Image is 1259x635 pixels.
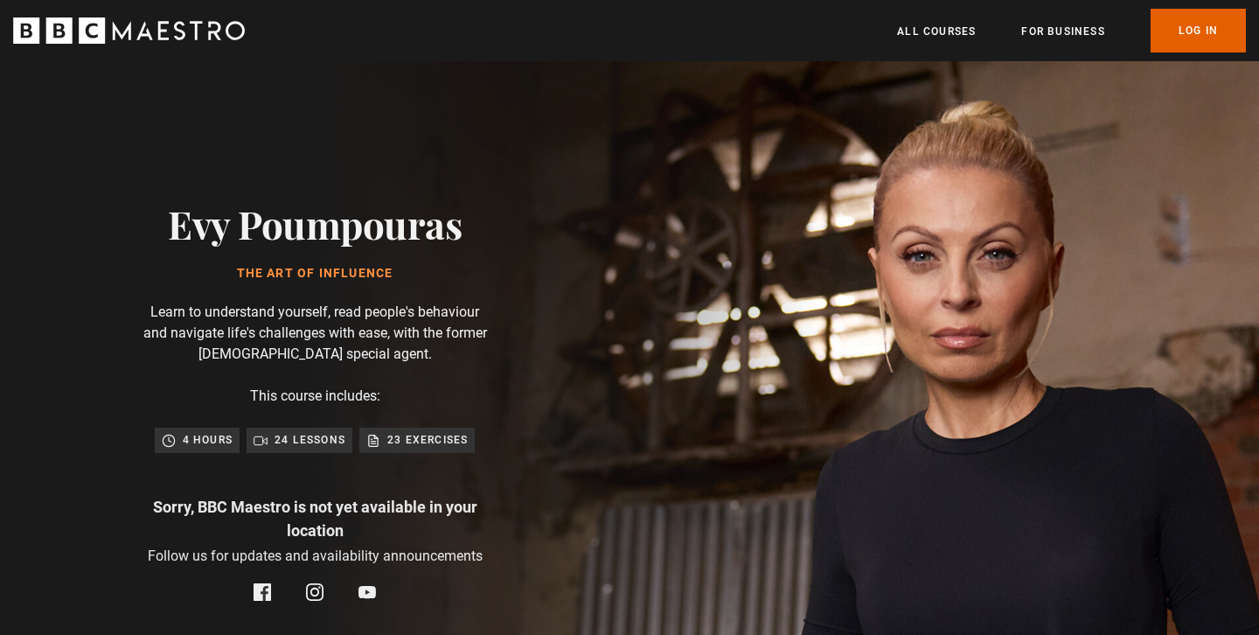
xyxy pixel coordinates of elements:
[168,201,462,246] h2: Evy Poumpouras
[13,17,245,44] svg: BBC Maestro
[1021,23,1104,40] a: For business
[140,302,490,365] p: Learn to understand yourself, read people's behaviour and navigate life's challenges with ease, w...
[250,386,380,407] p: This course includes:
[168,267,462,281] h1: The Art of Influence
[897,23,976,40] a: All Courses
[183,431,233,449] p: 4 hours
[275,431,345,449] p: 24 lessons
[140,495,490,542] p: Sorry, BBC Maestro is not yet available in your location
[148,546,483,567] p: Follow us for updates and availability announcements
[1151,9,1246,52] a: Log In
[387,431,468,449] p: 23 exercises
[897,9,1246,52] nav: Primary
